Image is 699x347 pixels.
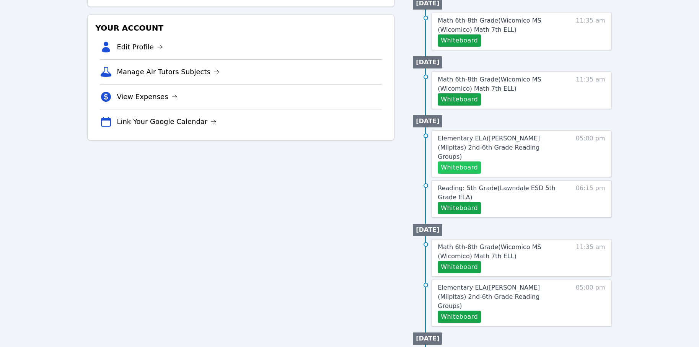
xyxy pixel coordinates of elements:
[576,16,605,47] span: 11:35 am
[94,21,388,35] h3: Your Account
[438,16,563,34] a: Math 6th-8th Grade(Wicomico MS (Wicomico) Math 7th ELL)
[438,261,481,273] button: Whiteboard
[438,161,481,174] button: Whiteboard
[438,311,481,323] button: Whiteboard
[438,202,481,214] button: Whiteboard
[438,34,481,47] button: Whiteboard
[438,243,563,261] a: Math 6th-8th Grade(Wicomico MS (Wicomico) Math 7th ELL)
[413,115,442,127] li: [DATE]
[117,116,217,127] a: Link Your Google Calendar
[117,91,177,102] a: View Expenses
[438,76,541,92] span: Math 6th-8th Grade ( Wicomico MS (Wicomico) Math 7th ELL )
[117,67,220,77] a: Manage Air Tutors Subjects
[438,93,481,106] button: Whiteboard
[413,56,442,68] li: [DATE]
[438,243,541,260] span: Math 6th-8th Grade ( Wicomico MS (Wicomico) Math 7th ELL )
[438,135,540,160] span: Elementary ELA ( [PERSON_NAME] (Milpitas) 2nd-6th Grade Reading Groups )
[576,184,605,214] span: 06:15 pm
[438,134,563,161] a: Elementary ELA([PERSON_NAME] (Milpitas) 2nd-6th Grade Reading Groups)
[576,75,605,106] span: 11:35 am
[438,184,556,201] span: Reading: 5th Grade ( Lawndale ESD 5th Grade ELA )
[438,17,541,33] span: Math 6th-8th Grade ( Wicomico MS (Wicomico) Math 7th ELL )
[438,75,563,93] a: Math 6th-8th Grade(Wicomico MS (Wicomico) Math 7th ELL)
[438,184,563,202] a: Reading: 5th Grade(Lawndale ESD 5th Grade ELA)
[576,134,605,174] span: 05:00 pm
[413,332,442,345] li: [DATE]
[576,243,605,273] span: 11:35 am
[438,284,540,310] span: Elementary ELA ( [PERSON_NAME] (Milpitas) 2nd-6th Grade Reading Groups )
[438,283,563,311] a: Elementary ELA([PERSON_NAME] (Milpitas) 2nd-6th Grade Reading Groups)
[117,42,163,52] a: Edit Profile
[413,224,442,236] li: [DATE]
[576,283,605,323] span: 05:00 pm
